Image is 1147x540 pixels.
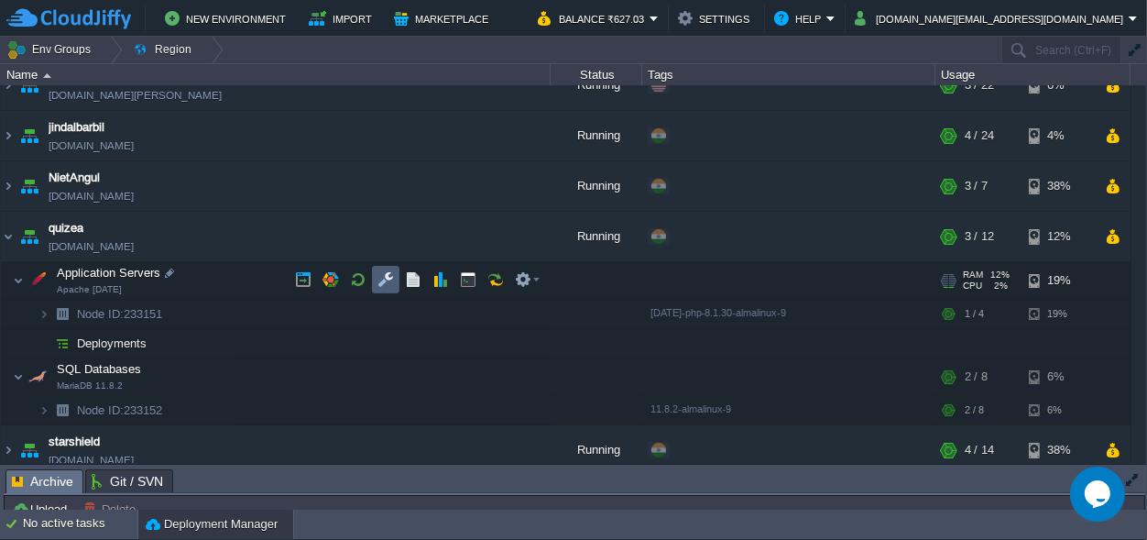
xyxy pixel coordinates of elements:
div: 1 / 4 [965,300,984,328]
a: Deployments [75,336,149,351]
div: 4% [1029,111,1088,160]
span: Apache [DATE] [57,284,122,295]
div: 19% [1029,262,1088,299]
img: AMDAwAAAACH5BAEAAAAALAAAAAABAAEAAAICRAEAOw== [16,425,42,475]
div: Running [551,212,642,261]
a: Application ServersApache [DATE] [55,266,163,280]
div: 4 / 14 [965,425,994,475]
a: [DOMAIN_NAME] [49,237,134,256]
div: 6% [1029,396,1088,424]
span: [DATE]-php-8.1.30-almalinux-9 [650,307,786,318]
img: AMDAwAAAACH5BAEAAAAALAAAAAABAAEAAAICRAEAOw== [13,262,24,299]
img: AMDAwAAAACH5BAEAAAAALAAAAAABAAEAAAICRAEAOw== [38,300,49,328]
img: AMDAwAAAACH5BAEAAAAALAAAAAABAAEAAAICRAEAOw== [1,212,16,261]
img: AMDAwAAAACH5BAEAAAAALAAAAAABAAEAAAICRAEAOw== [49,396,75,424]
a: [DOMAIN_NAME] [49,187,134,205]
a: [DOMAIN_NAME][PERSON_NAME] [49,86,222,105]
button: Import [309,7,377,29]
span: 233152 [75,402,165,418]
span: Archive [12,470,73,493]
img: AMDAwAAAACH5BAEAAAAALAAAAAABAAEAAAICRAEAOw== [1,425,16,475]
button: [DOMAIN_NAME][EMAIL_ADDRESS][DOMAIN_NAME] [855,7,1129,29]
button: Env Groups [6,37,97,62]
button: Upload [12,501,72,517]
button: Delete [83,501,141,517]
div: Name [2,64,550,85]
a: Node ID:233151 [75,306,165,322]
a: [DOMAIN_NAME] [49,137,134,155]
img: CloudJiffy [6,7,131,30]
img: AMDAwAAAACH5BAEAAAAALAAAAAABAAEAAAICRAEAOw== [16,212,42,261]
div: 2 / 8 [965,396,984,424]
img: AMDAwAAAACH5BAEAAAAALAAAAAABAAEAAAICRAEAOw== [43,73,51,78]
a: NietAngul [49,169,100,187]
span: Application Servers [55,265,163,281]
img: AMDAwAAAACH5BAEAAAAALAAAAAABAAEAAAICRAEAOw== [1,111,16,160]
img: AMDAwAAAACH5BAEAAAAALAAAAAABAAEAAAICRAEAOw== [38,396,49,424]
img: AMDAwAAAACH5BAEAAAAALAAAAAABAAEAAAICRAEAOw== [38,329,49,358]
button: Balance ₹627.03 [538,7,650,29]
img: AMDAwAAAACH5BAEAAAAALAAAAAABAAEAAAICRAEAOw== [1,61,16,110]
span: RAM [963,270,983,281]
div: Running [551,161,642,211]
div: No active tasks [23,510,137,539]
span: 2% [989,281,1008,292]
img: AMDAwAAAACH5BAEAAAAALAAAAAABAAEAAAICRAEAOw== [16,111,42,160]
a: quizea [49,219,83,237]
a: SQL DatabasesMariaDB 11.8.2 [55,362,144,376]
img: AMDAwAAAACH5BAEAAAAALAAAAAABAAEAAAICRAEAOw== [13,358,24,395]
div: Running [551,61,642,110]
div: 4 / 24 [965,111,994,160]
span: CPU [963,281,982,292]
button: Help [774,7,826,29]
div: Tags [643,64,934,85]
img: AMDAwAAAACH5BAEAAAAALAAAAAABAAEAAAICRAEAOw== [49,300,75,328]
span: Node ID: [77,307,124,321]
div: 12% [1029,212,1088,261]
div: 19% [1029,300,1088,328]
span: MariaDB 11.8.2 [57,380,123,391]
a: jindalbarbil [49,118,104,137]
span: SQL Databases [55,361,144,377]
button: Deployment Manager [146,515,278,534]
div: Running [551,111,642,160]
div: 3 / 12 [965,212,994,261]
div: 3 / 7 [965,161,988,211]
div: 38% [1029,425,1088,475]
button: New Environment [165,7,291,29]
button: Marketplace [394,7,494,29]
img: AMDAwAAAACH5BAEAAAAALAAAAAABAAEAAAICRAEAOw== [25,262,50,299]
div: 6% [1029,358,1088,395]
div: Running [551,425,642,475]
span: 233151 [75,306,165,322]
div: Usage [936,64,1130,85]
a: Node ID:233152 [75,402,165,418]
a: [DOMAIN_NAME] [49,451,134,469]
img: AMDAwAAAACH5BAEAAAAALAAAAAABAAEAAAICRAEAOw== [16,61,42,110]
div: 2 / 8 [965,358,988,395]
iframe: chat widget [1070,467,1129,522]
span: Git / SVN [92,470,163,492]
span: 12% [990,270,1010,281]
span: 11.8.2-almalinux-9 [650,403,731,414]
img: AMDAwAAAACH5BAEAAAAALAAAAAABAAEAAAICRAEAOw== [25,358,50,395]
img: AMDAwAAAACH5BAEAAAAALAAAAAABAAEAAAICRAEAOw== [49,329,75,358]
div: 3 / 22 [965,61,994,110]
button: Settings [678,7,755,29]
div: Status [552,64,641,85]
a: starshield [49,433,100,451]
span: Node ID: [77,403,124,417]
img: AMDAwAAAACH5BAEAAAAALAAAAAABAAEAAAICRAEAOw== [1,161,16,211]
div: 6% [1029,61,1088,110]
img: AMDAwAAAACH5BAEAAAAALAAAAAABAAEAAAICRAEAOw== [16,161,42,211]
button: Region [133,37,198,62]
div: 38% [1029,161,1088,211]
